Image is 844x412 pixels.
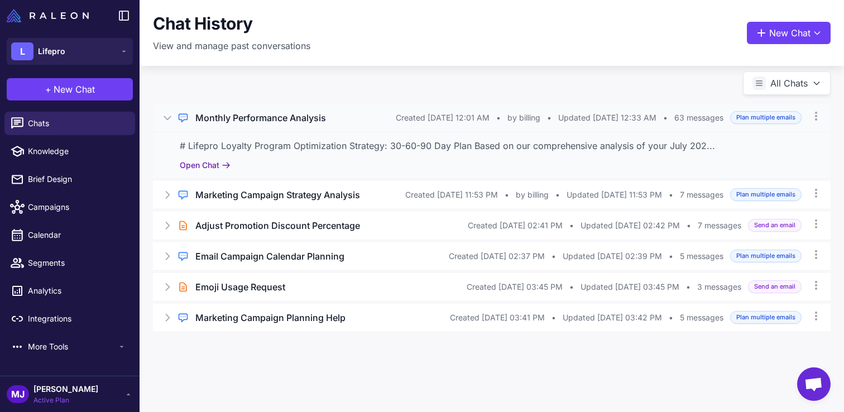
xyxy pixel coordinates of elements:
[195,188,360,202] h3: Marketing Campaign Strategy Analysis
[405,189,498,201] span: Created [DATE] 11:53 PM
[674,112,723,124] span: 63 messages
[7,9,89,22] img: Raleon Logo
[195,219,360,232] h3: Adjust Promotion Discount Percentage
[496,112,501,124] span: •
[698,219,741,232] span: 7 messages
[730,111,802,124] span: Plan multiple emails
[663,112,668,124] span: •
[748,280,802,293] span: Send an email
[555,189,560,201] span: •
[28,257,126,269] span: Segments
[4,167,135,191] a: Brief Design
[730,250,802,262] span: Plan multiple emails
[748,219,802,232] span: Send an email
[581,281,679,293] span: Updated [DATE] 03:45 PM
[552,312,556,324] span: •
[28,173,126,185] span: Brief Design
[567,189,662,201] span: Updated [DATE] 11:53 PM
[467,281,563,293] span: Created [DATE] 03:45 PM
[28,201,126,213] span: Campaigns
[28,285,126,297] span: Analytics
[552,250,556,262] span: •
[680,250,723,262] span: 5 messages
[4,251,135,275] a: Segments
[195,250,344,263] h3: Email Campaign Calendar Planning
[747,22,831,44] button: New Chat
[669,189,673,201] span: •
[507,112,540,124] span: by billing
[669,312,673,324] span: •
[28,313,126,325] span: Integrations
[7,38,133,65] button: LLifepro
[450,312,545,324] span: Created [DATE] 03:41 PM
[686,281,690,293] span: •
[680,312,723,324] span: 5 messages
[195,111,326,124] h3: Monthly Performance Analysis
[581,219,680,232] span: Updated [DATE] 02:42 PM
[547,112,552,124] span: •
[563,312,662,324] span: Updated [DATE] 03:42 PM
[11,42,33,60] div: L
[7,78,133,100] button: +New Chat
[4,195,135,219] a: Campaigns
[4,140,135,163] a: Knowledge
[558,112,656,124] span: Updated [DATE] 12:33 AM
[730,188,802,201] span: Plan multiple emails
[697,281,741,293] span: 3 messages
[195,280,285,294] h3: Emoji Usage Request
[569,219,574,232] span: •
[4,112,135,135] a: Chats
[4,223,135,247] a: Calendar
[54,83,95,96] span: New Chat
[563,250,662,262] span: Updated [DATE] 02:39 PM
[505,189,509,201] span: •
[4,307,135,330] a: Integrations
[797,367,831,401] div: Open chat
[449,250,545,262] span: Created [DATE] 02:37 PM
[730,311,802,324] span: Plan multiple emails
[7,9,93,22] a: Raleon Logo
[680,189,723,201] span: 7 messages
[396,112,490,124] span: Created [DATE] 12:01 AM
[516,189,549,201] span: by billing
[45,83,51,96] span: +
[7,385,29,403] div: MJ
[153,39,310,52] p: View and manage past conversations
[4,279,135,303] a: Analytics
[28,117,126,130] span: Chats
[569,281,574,293] span: •
[468,219,563,232] span: Created [DATE] 02:41 PM
[743,71,831,95] button: All Chats
[28,145,126,157] span: Knowledge
[153,13,252,35] h1: Chat History
[28,229,126,241] span: Calendar
[195,311,346,324] h3: Marketing Campaign Planning Help
[38,45,65,58] span: Lifepro
[33,395,98,405] span: Active Plan
[687,219,691,232] span: •
[33,383,98,395] span: [PERSON_NAME]
[180,159,231,171] button: Open Chat
[28,341,117,353] span: More Tools
[180,139,804,152] div: # Lifepro Loyalty Program Optimization Strategy: 30-60-90 Day Plan Based on our comprehensive ana...
[669,250,673,262] span: •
